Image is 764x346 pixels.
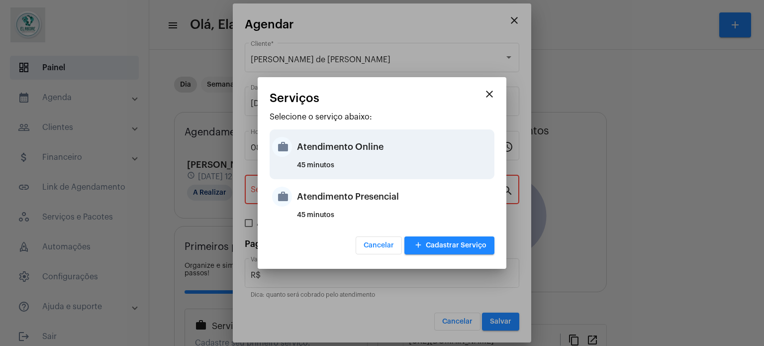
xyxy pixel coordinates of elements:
mat-icon: close [483,88,495,100]
button: Cadastrar Serviço [404,236,494,254]
div: Atendimento Online [297,132,492,162]
mat-icon: add [412,239,424,252]
span: Serviços [270,92,319,105]
div: Atendimento Presencial [297,182,492,212]
div: 45 minutos [297,212,492,227]
p: Selecione o serviço abaixo: [270,113,494,121]
div: 45 minutos [297,162,492,177]
button: Cancelar [356,236,402,254]
mat-icon: work [272,137,292,157]
span: Cadastrar Serviço [412,242,486,249]
span: Cancelar [364,242,394,249]
mat-icon: work [272,187,292,207]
